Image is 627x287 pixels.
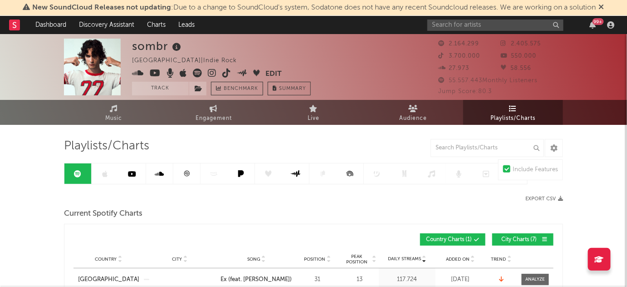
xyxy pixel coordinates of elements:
button: City Charts(7) [492,233,554,246]
div: 99 + [593,18,604,25]
span: Country [95,257,117,262]
span: Benchmark [224,84,258,94]
span: 550.000 [501,53,537,59]
span: Audience [400,113,427,124]
a: Playlists/Charts [463,100,563,125]
span: 3.700.000 [438,53,480,59]
div: [DATE] [438,275,483,284]
span: 58.556 [501,65,532,71]
a: Audience [363,100,463,125]
div: Include Features [513,164,558,175]
span: Playlists/Charts [64,141,149,152]
span: 2.164.299 [438,41,479,47]
span: 2.405.575 [501,41,541,47]
span: Playlists/Charts [491,113,536,124]
a: Music [64,100,164,125]
a: Dashboard [29,16,73,34]
span: Song [247,257,260,262]
a: Discovery Assistant [73,16,141,34]
span: Position [304,257,326,262]
a: Charts [141,16,172,34]
input: Search Playlists/Charts [431,139,544,157]
span: 55.557.443 Monthly Listeners [438,78,538,84]
button: Export CSV [525,196,563,202]
span: New SoundCloud Releases not updating [33,4,171,11]
span: City Charts ( 7 ) [498,237,540,242]
div: 13 [343,275,377,284]
span: Live [308,113,319,124]
span: Dismiss [599,4,604,11]
button: Track [132,82,189,95]
span: Trend [491,257,506,262]
span: Jump Score: 80.3 [438,89,492,94]
div: 31 [297,275,338,284]
span: Peak Position [343,254,371,265]
span: Current Spotify Charts [64,208,142,219]
a: Leads [172,16,201,34]
a: [GEOGRAPHIC_DATA] [78,275,139,284]
span: Added On [446,257,470,262]
span: Engagement [196,113,232,124]
span: City [172,257,182,262]
button: 99+ [590,21,596,29]
div: Ex (feat. [PERSON_NAME]) [220,275,292,284]
div: [GEOGRAPHIC_DATA] | Indie Rock [132,55,247,66]
button: Edit [266,69,282,80]
button: Summary [268,82,311,95]
span: Summary [279,86,306,91]
a: Benchmark [211,82,263,95]
span: Daily Streams [388,256,421,262]
a: Live [264,100,363,125]
a: Ex (feat. [PERSON_NAME]) [220,275,293,284]
span: Music [106,113,122,124]
input: Search for artists [427,20,563,31]
span: : Due to a change to SoundCloud's system, Sodatone does not have any recent Soundcloud releases. ... [33,4,596,11]
button: Country Charts(1) [420,233,485,246]
div: 117.724 [381,275,433,284]
a: Engagement [164,100,264,125]
span: 27.973 [438,65,469,71]
span: Country Charts ( 1 ) [426,237,472,242]
div: sombr [132,39,183,54]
